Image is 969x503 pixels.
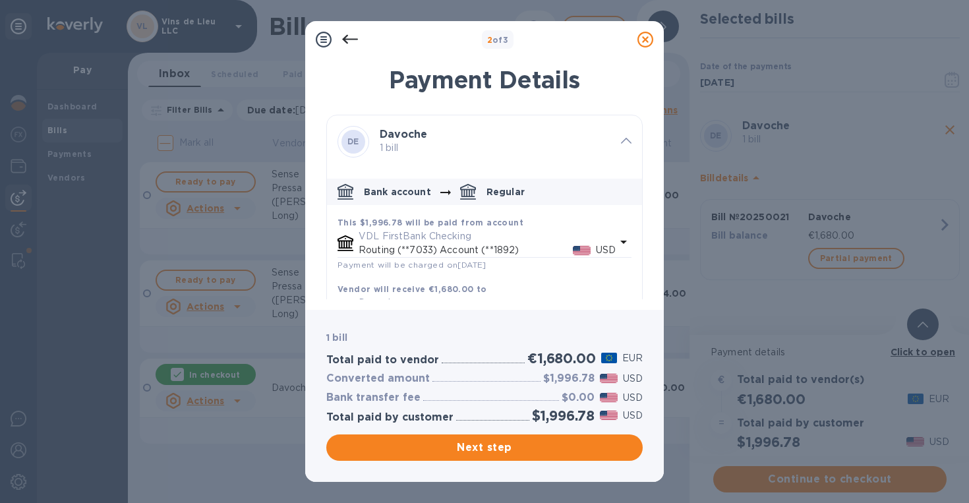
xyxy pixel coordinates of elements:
[326,392,421,404] h3: Bank transfer fee
[364,185,431,198] p: Bank account
[543,372,595,385] h3: $1,996.78
[487,35,509,45] b: of 3
[326,354,439,367] h3: Total paid to vendor
[623,372,643,386] p: USD
[532,407,595,424] h2: $1,996.78
[573,246,591,255] img: USD
[623,391,643,405] p: USD
[623,409,643,423] p: USD
[600,411,618,420] img: USD
[327,115,642,168] div: DEDavoche 1 bill
[327,173,642,407] div: default-method
[596,243,616,257] p: USD
[326,411,454,424] h3: Total paid by customer
[600,374,618,383] img: USD
[622,351,643,365] p: EUR
[326,332,347,343] b: 1 bill
[338,260,486,270] span: Payment will be charged on [DATE]
[326,434,643,461] button: Next step
[486,185,525,198] p: Regular
[338,218,523,227] b: This $1,996.78 will be paid from account
[562,392,595,404] h3: $0.00
[359,243,573,257] p: Routing (**7033) Account (**1892)
[337,440,632,456] span: Next step
[347,136,359,146] b: DE
[527,350,595,367] h2: €1,680.00
[380,128,427,140] b: Davoche
[380,141,610,155] p: 1 bill
[326,66,643,94] h1: Payment Details
[487,35,492,45] span: 2
[338,284,487,294] b: Vendor will receive €1,680.00 to
[359,296,616,310] p: Davoche
[326,372,430,385] h3: Converted amount
[600,393,618,402] img: USD
[359,229,616,243] p: VDL FirstBank Checking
